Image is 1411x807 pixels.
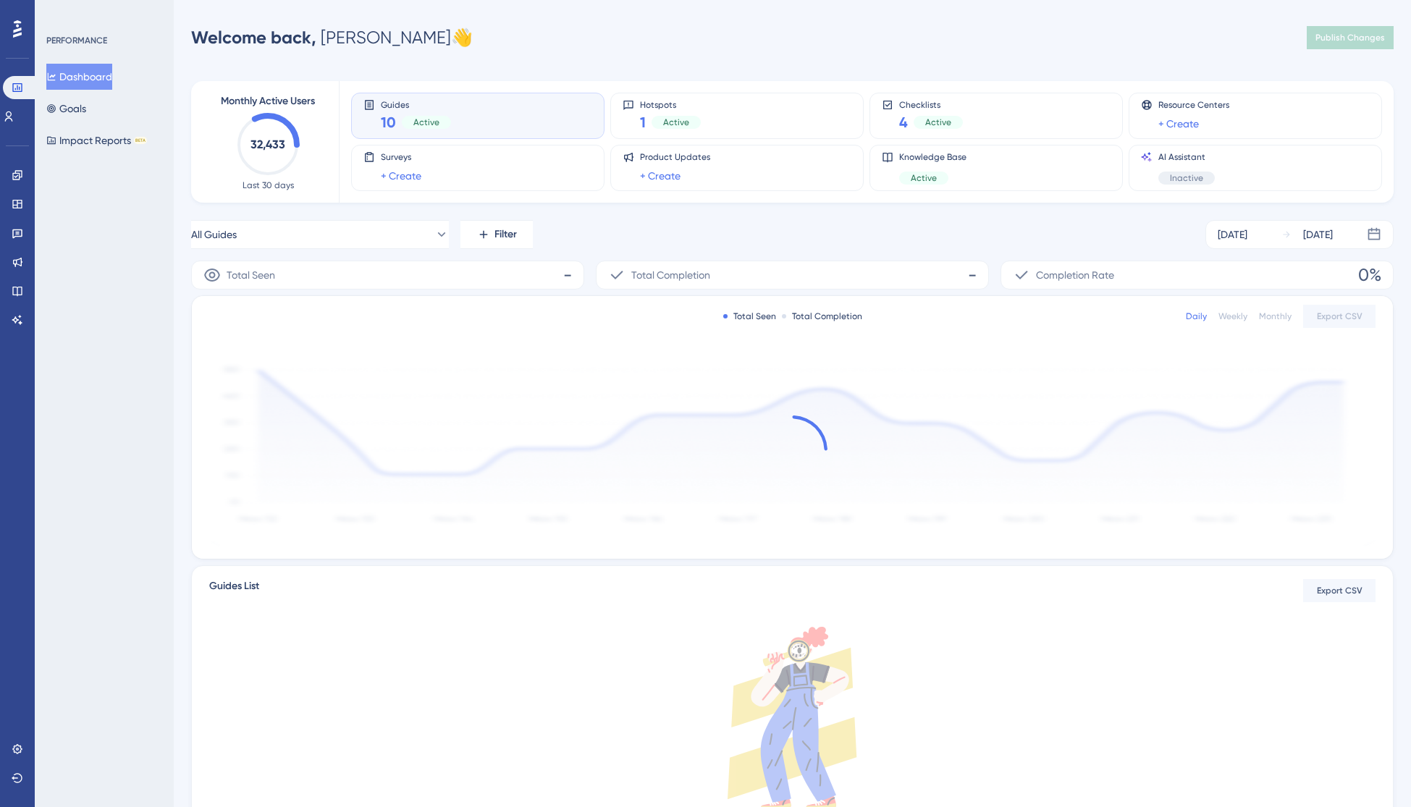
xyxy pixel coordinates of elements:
span: 10 [381,112,396,132]
a: + Create [381,167,421,185]
button: Publish Changes [1307,26,1394,49]
div: Weekly [1218,310,1247,322]
span: Total Completion [631,266,710,284]
div: Daily [1186,310,1207,322]
span: 0% [1358,263,1381,287]
div: Total Completion [782,310,862,322]
span: Hotspots [640,99,701,109]
span: Active [925,117,951,128]
span: 4 [899,112,908,132]
div: BETA [134,137,147,144]
button: Impact ReportsBETA [46,127,147,153]
button: Export CSV [1303,305,1376,328]
span: - [968,263,977,287]
button: Goals [46,96,86,122]
span: Knowledge Base [899,151,966,163]
span: Active [663,117,689,128]
span: Welcome back, [191,27,316,48]
span: Inactive [1170,172,1203,184]
span: All Guides [191,226,237,243]
span: Completion Rate [1036,266,1114,284]
a: + Create [640,167,681,185]
div: Total Seen [723,310,776,322]
div: Monthly [1259,310,1292,322]
div: [DATE] [1303,226,1333,243]
span: Last 30 days [243,179,294,191]
span: Checklists [899,99,963,109]
div: PERFORMANCE [46,35,107,46]
span: Filter [494,226,517,243]
text: 32,433 [250,138,285,151]
span: Product Updates [640,151,710,163]
button: Export CSV [1303,579,1376,602]
div: [PERSON_NAME] 👋 [191,26,473,49]
button: All Guides [191,220,449,249]
span: Guides List [209,578,259,604]
span: 1 [640,112,646,132]
button: Filter [460,220,533,249]
span: Export CSV [1317,310,1362,322]
span: Monthly Active Users [221,93,315,110]
span: Export CSV [1317,585,1362,596]
span: Total Seen [227,266,275,284]
span: Active [911,172,937,184]
span: Guides [381,99,451,109]
span: Resource Centers [1158,99,1229,111]
span: AI Assistant [1158,151,1215,163]
button: Dashboard [46,64,112,90]
span: Surveys [381,151,421,163]
span: - [563,263,572,287]
span: Publish Changes [1315,32,1385,43]
span: Active [413,117,439,128]
div: [DATE] [1218,226,1247,243]
a: + Create [1158,115,1199,132]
